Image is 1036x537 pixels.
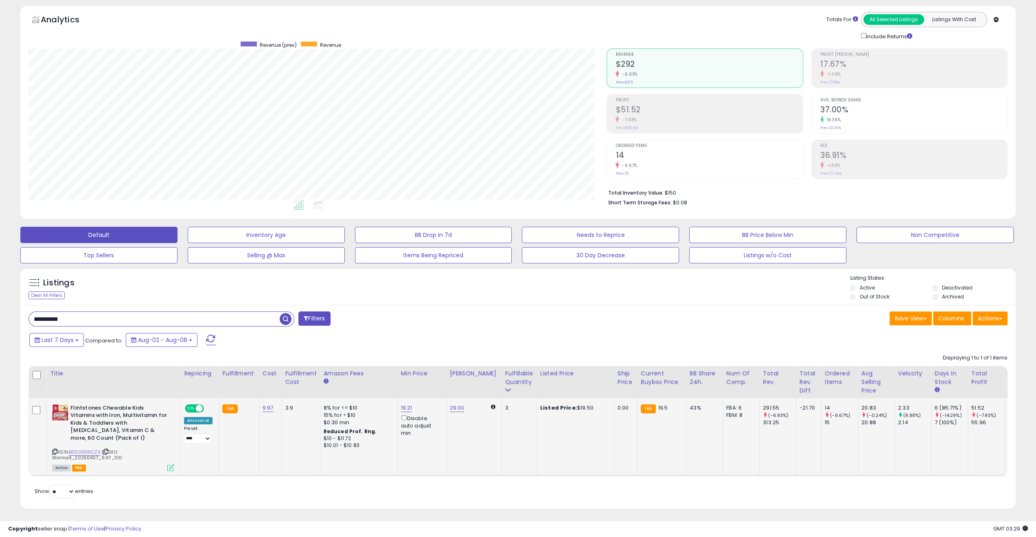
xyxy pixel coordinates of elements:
[355,227,512,243] button: BB Drop in 7d
[263,369,278,378] div: Cost
[540,369,611,378] div: Listed Price
[615,59,802,70] h2: $292
[619,117,637,123] small: -7.93%
[942,293,964,300] label: Archived
[972,311,1008,325] button: Actions
[898,369,928,378] div: Velocity
[126,333,197,347] button: Aug-02 - Aug-08
[260,42,297,48] span: Revenue (prev)
[70,525,104,533] a: Terms of Use
[608,187,1001,197] li: $150
[859,293,889,300] label: Out of Stock
[820,125,841,130] small: Prev: 31.00%
[8,525,38,533] strong: Copyright
[222,369,255,378] div: Fulfillment
[72,465,86,471] span: FBA
[188,247,345,263] button: Selling @ Max
[726,369,756,386] div: Num of Comp.
[933,311,971,325] button: Columns
[401,404,412,412] a: 19.21
[940,412,962,419] small: (-14.29%)
[763,419,796,426] div: 313.25
[401,369,443,378] div: Min Price
[188,227,345,243] button: Inventory Age
[820,151,1007,162] h2: 36.91%
[608,199,671,206] b: Short Term Storage Fees:
[540,404,608,412] div: $19.50
[824,71,841,77] small: -1.06%
[943,354,1008,362] div: Displaying 1 to 1 of 1 items
[799,404,815,412] div: -21.70
[28,292,65,299] div: Clear All Filters
[505,404,530,412] div: 3
[898,419,931,426] div: 2.14
[830,412,850,419] small: (-6.67%)
[861,369,891,395] div: Avg Selling Price
[689,227,846,243] button: BB Price Below Min
[43,277,74,289] h5: Listings
[924,14,984,25] button: Listings With Cost
[935,386,940,394] small: Days In Stock.
[50,369,177,378] div: Title
[824,117,841,123] small: 19.35%
[401,414,440,437] div: Disable auto adjust min
[889,311,932,325] button: Save View
[942,284,972,291] label: Deactivated
[618,404,631,412] div: 0.00
[658,404,668,412] span: 19.5
[615,144,802,148] span: Ordered Items
[540,404,577,412] b: Listed Price:
[672,199,687,206] span: $0.08
[20,247,177,263] button: Top Sellers
[825,369,854,386] div: Ordered Items
[859,284,874,291] label: Active
[324,435,391,442] div: $10 - $11.72
[826,16,858,24] div: Totals For
[726,412,753,419] div: FBM: 8
[690,369,719,386] div: BB Share 24h.
[52,404,68,421] img: 51MH7ur65xL._SL40_.jpg
[824,162,841,169] small: -1.36%
[820,80,840,85] small: Prev: 17.86%
[726,404,753,412] div: FBA: 6
[861,404,894,412] div: 20.83
[615,125,637,130] small: Prev: $55.96
[799,369,818,395] div: Total Rev. Diff.
[324,428,377,435] b: Reduced Prof. Rng.
[641,404,656,413] small: FBA
[505,369,533,386] div: Fulfillable Quantity
[324,419,391,426] div: $0.30 min
[898,404,931,412] div: 2.33
[820,59,1007,70] h2: 17.67%
[41,14,95,27] h5: Analytics
[52,465,71,471] span: All listings currently available for purchase on Amazon
[820,53,1007,57] span: Profit [PERSON_NAME]
[935,419,968,426] div: 7 (100%)
[450,369,498,378] div: [PERSON_NAME]
[450,404,464,412] a: 29.00
[867,412,887,419] small: (-0.24%)
[768,412,788,419] small: (-6.93%)
[29,333,84,347] button: Last 7 Days
[20,227,177,243] button: Default
[52,404,174,471] div: ASIN:
[324,378,329,385] small: Amazon Fees.
[184,369,215,378] div: Repricing
[186,405,196,412] span: ON
[324,412,391,419] div: 15% for > $10
[615,53,802,57] span: Revenue
[615,151,802,162] h2: 14
[856,227,1014,243] button: Non Competitive
[222,404,237,413] small: FBA
[618,369,634,386] div: Ship Price
[971,419,1004,426] div: 55.96
[608,189,663,196] b: Total Inventory Value:
[619,162,637,169] small: -6.67%
[971,404,1004,412] div: 51.52
[263,404,274,412] a: 9.97
[820,98,1007,103] span: Avg. Buybox Share
[903,412,921,419] small: (8.88%)
[355,247,512,263] button: Items Being Repriced
[69,449,101,456] a: B000GG6CZA
[825,419,858,426] div: 15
